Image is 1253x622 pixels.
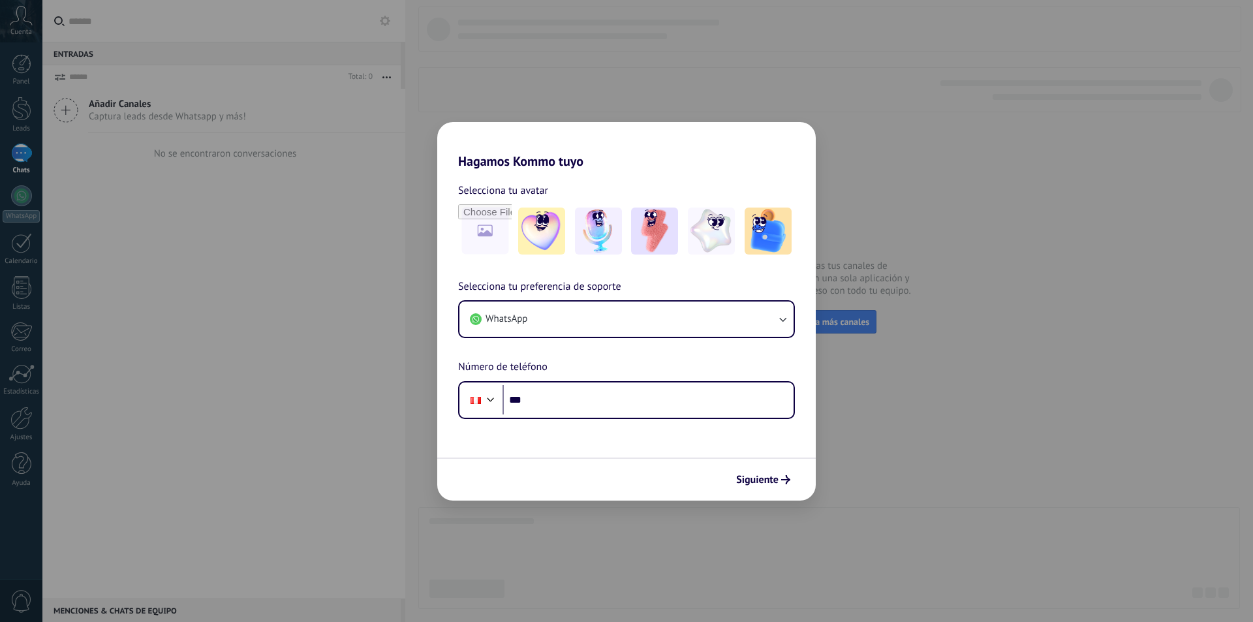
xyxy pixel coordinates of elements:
[458,182,548,199] span: Selecciona tu avatar
[486,313,527,326] span: WhatsApp
[459,302,794,337] button: WhatsApp
[631,208,678,255] img: -3.jpeg
[463,386,488,414] div: Peru: + 51
[458,359,548,376] span: Número de teléfono
[736,475,779,484] span: Siguiente
[437,122,816,169] h2: Hagamos Kommo tuyo
[745,208,792,255] img: -5.jpeg
[518,208,565,255] img: -1.jpeg
[688,208,735,255] img: -4.jpeg
[575,208,622,255] img: -2.jpeg
[730,469,796,491] button: Siguiente
[458,279,621,296] span: Selecciona tu preferencia de soporte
